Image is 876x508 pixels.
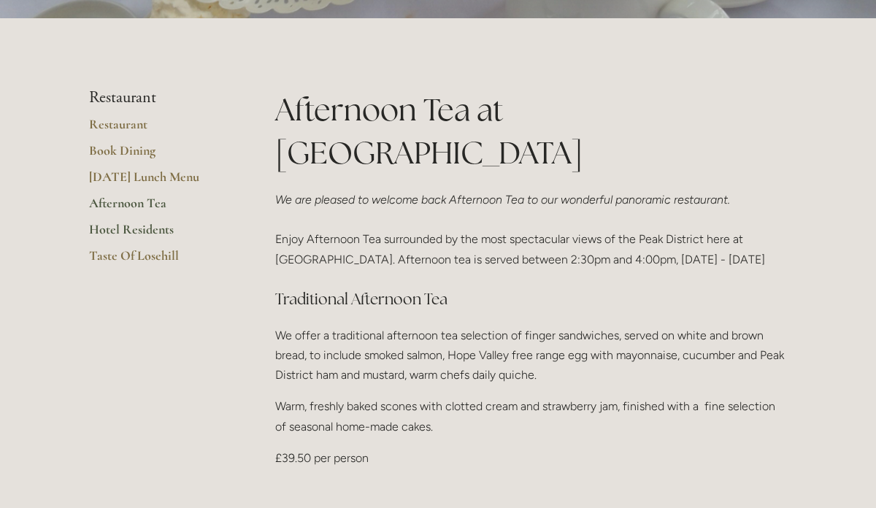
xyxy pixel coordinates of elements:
[275,190,787,269] p: Enjoy Afternoon Tea surrounded by the most spectacular views of the Peak District here at [GEOGRA...
[89,88,228,107] li: Restaurant
[89,116,228,142] a: Restaurant
[275,448,787,468] p: £39.50 per person
[89,195,228,221] a: Afternoon Tea
[89,221,228,247] a: Hotel Residents
[89,142,228,169] a: Book Dining
[275,193,730,207] em: We are pleased to welcome back Afternoon Tea to our wonderful panoramic restaurant.
[89,169,228,195] a: [DATE] Lunch Menu
[275,396,787,436] p: Warm, freshly baked scones with clotted cream and strawberry jam, finished with a fine selection ...
[89,247,228,274] a: Taste Of Losehill
[275,326,787,385] p: We offer a traditional afternoon tea selection of finger sandwiches, served on white and brown br...
[275,88,787,174] h1: Afternoon Tea at [GEOGRAPHIC_DATA]
[275,285,787,314] h3: Traditional Afternoon Tea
